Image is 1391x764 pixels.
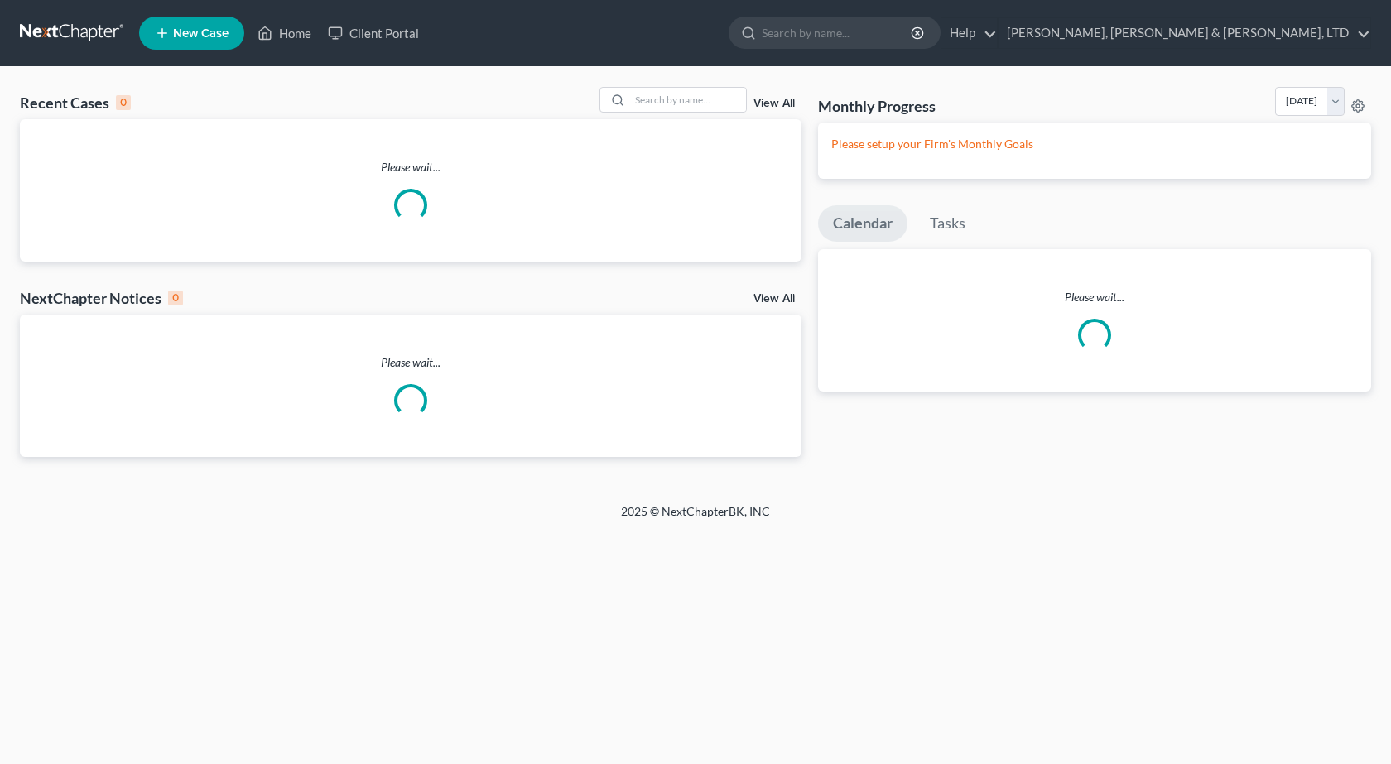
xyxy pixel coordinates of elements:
[999,18,1370,48] a: [PERSON_NAME], [PERSON_NAME] & [PERSON_NAME], LTD
[753,293,795,305] a: View All
[818,289,1371,305] p: Please wait...
[168,291,183,305] div: 0
[630,88,746,112] input: Search by name...
[173,27,229,40] span: New Case
[818,205,907,242] a: Calendar
[20,93,131,113] div: Recent Cases
[20,159,801,175] p: Please wait...
[762,17,913,48] input: Search by name...
[320,18,427,48] a: Client Portal
[915,205,980,242] a: Tasks
[249,18,320,48] a: Home
[831,136,1358,152] p: Please setup your Firm's Monthly Goals
[818,96,936,116] h3: Monthly Progress
[20,288,183,308] div: NextChapter Notices
[224,503,1167,533] div: 2025 © NextChapterBK, INC
[941,18,997,48] a: Help
[753,98,795,109] a: View All
[20,354,801,371] p: Please wait...
[116,95,131,110] div: 0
